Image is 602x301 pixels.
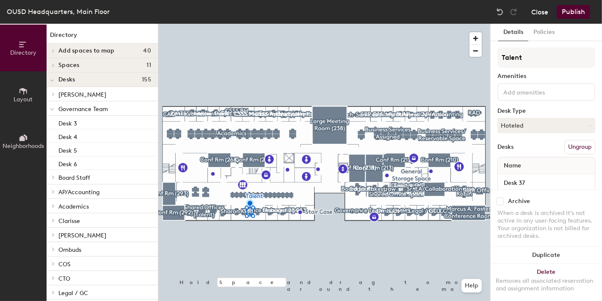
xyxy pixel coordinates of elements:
div: Desks [497,144,514,150]
span: Neighborhoods [3,142,44,150]
span: Spaces [58,62,80,69]
span: [PERSON_NAME] [58,232,106,239]
span: Ombuds [58,246,81,254]
div: When a desk is archived it's not active in any user-facing features. Your organization is not bil... [497,209,595,240]
input: Unnamed desk [500,177,593,189]
input: Add amenities [502,86,578,97]
span: COS [58,261,71,268]
div: OUSD Headquarters, Main Floor [7,6,110,17]
span: [PERSON_NAME] [58,91,106,98]
span: Governance Team [58,106,108,113]
div: Archive [508,198,530,205]
p: Desk 3 [58,117,77,127]
div: Removes all associated reservation and assignment information [496,277,597,293]
span: AP/Accounting [58,189,99,196]
h1: Directory [47,31,158,44]
p: Desk 6 [58,158,77,168]
button: Policies [528,24,560,41]
button: Hoteled [497,118,595,133]
span: Add spaces to map [58,47,115,54]
img: Redo [509,8,518,16]
button: Details [498,24,528,41]
span: CTO [58,275,70,282]
span: Academics [58,203,89,210]
span: Name [500,158,525,173]
div: Desk Type [497,108,595,114]
span: Clarisse [58,217,80,225]
span: Board Staff [58,174,90,181]
span: 40 [143,47,151,54]
p: Desk 4 [58,131,77,141]
button: Close [531,5,548,19]
img: Undo [496,8,504,16]
p: Desk 5 [58,145,77,154]
span: Desks [58,76,75,83]
span: Directory [10,49,36,56]
span: 155 [142,76,151,83]
span: Layout [14,96,33,103]
button: Ungroup [564,140,595,154]
button: DeleteRemoves all associated reservation and assignment information [491,264,602,301]
div: Amenities [497,73,595,80]
button: Help [461,279,482,293]
button: Duplicate [491,247,602,264]
span: Legal / GC [58,290,88,297]
span: 11 [146,62,151,69]
button: Publish [557,5,590,19]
